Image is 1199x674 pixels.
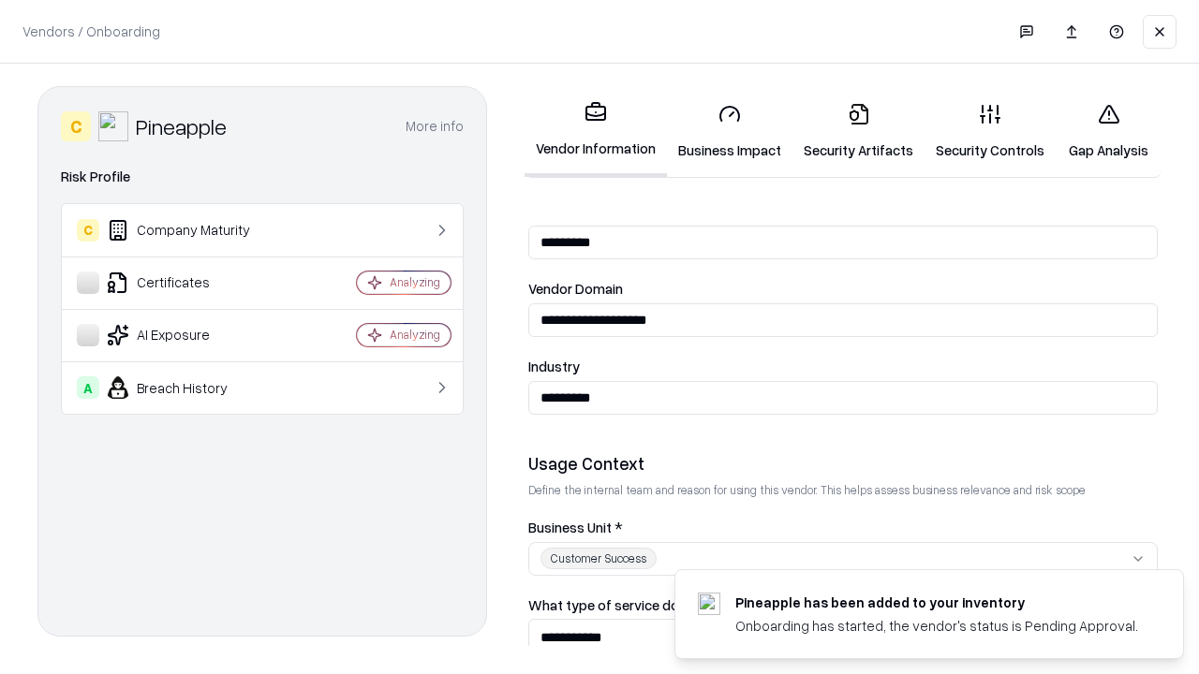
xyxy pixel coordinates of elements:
[528,452,1158,475] div: Usage Context
[22,22,160,41] p: Vendors / Onboarding
[528,598,1158,612] label: What type of service does the vendor provide? *
[698,593,720,615] img: pineappleenergy.com
[667,88,792,175] a: Business Impact
[1056,88,1162,175] a: Gap Analysis
[136,111,227,141] div: Pineapple
[77,271,301,294] div: Certificates
[735,616,1138,636] div: Onboarding has started, the vendor's status is Pending Approval.
[61,111,91,141] div: C
[406,110,464,143] button: More info
[528,282,1158,296] label: Vendor Domain
[98,111,128,141] img: Pineapple
[77,376,301,399] div: Breach History
[540,548,657,569] div: Customer Success
[528,520,1158,535] label: Business Unit *
[390,327,440,343] div: Analyzing
[528,482,1158,498] p: Define the internal team and reason for using this vendor. This helps assess business relevance a...
[77,219,301,242] div: Company Maturity
[525,86,667,177] a: Vendor Information
[390,274,440,290] div: Analyzing
[77,219,99,242] div: C
[77,376,99,399] div: A
[528,359,1158,374] label: Industry
[925,88,1056,175] a: Security Controls
[528,542,1158,576] button: Customer Success
[61,166,464,188] div: Risk Profile
[77,324,301,346] div: AI Exposure
[792,88,925,175] a: Security Artifacts
[735,593,1138,612] div: Pineapple has been added to your inventory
